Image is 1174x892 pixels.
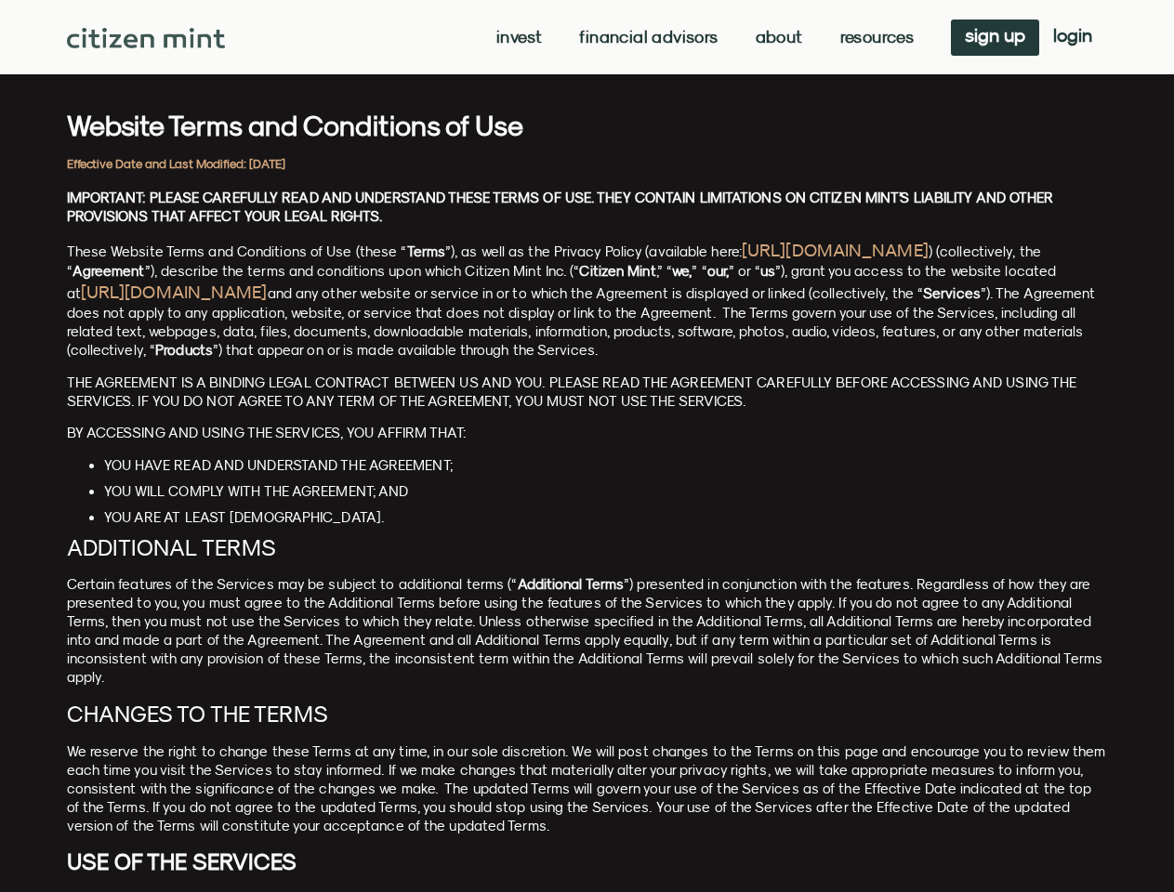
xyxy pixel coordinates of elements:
[407,243,446,259] b: Terms
[1053,29,1092,42] span: login
[965,29,1025,42] span: sign up
[760,263,775,279] b: us
[67,701,1108,728] h4: CHANGES TO THE TERMS
[67,742,1108,835] p: We reserve the right to change these Terms at any time, in our sole discretion. We will post chan...
[923,285,981,301] b: Services
[67,190,1054,224] b: IMPORTANT: PLEASE CAREFULLY READ AND UNDERSTAND THESE TERMS OF USE. THEY CONTAIN LIMITATIONS ON C...
[67,374,1108,411] p: THE AGREEMENT IS A BINDING LEGAL CONTRACT BETWEEN US AND YOU. PLEASE READ THE AGREEMENT CAREFULLY...
[951,20,1039,56] a: sign up
[104,482,1108,501] li: YOU WILL COMPLY WITH THE AGREEMENT; AND
[67,111,1108,139] h3: Website Terms and Conditions of Use
[67,158,1108,170] h2: Effective Date and Last Modified: [DATE]
[579,263,655,279] b: Citizen Mint
[67,424,1108,442] p: BY ACCESSING AND USING THE SERVICES, YOU AFFIRM THAT:
[67,28,226,48] img: Citizen Mint
[496,28,542,46] a: Invest
[73,263,145,279] b: Agreement
[496,28,914,46] nav: Menu
[672,263,692,279] b: we,
[81,282,268,302] a: [URL][DOMAIN_NAME]
[518,576,625,592] b: Additional Terms
[840,28,915,46] a: Resources
[579,28,718,46] a: Financial Advisors
[756,28,803,46] a: About
[104,508,1108,527] li: YOU ARE AT LEAST [DEMOGRAPHIC_DATA].
[67,575,1108,687] p: Certain features of the Services may be subject to additional terms (“ ”) presented in conjunctio...
[104,456,1108,475] li: YOU HAVE READ AND UNDERSTAND THE AGREEMENT;
[742,240,929,260] a: [URL][DOMAIN_NAME]
[1039,20,1106,56] a: login
[155,342,213,358] b: Products
[67,239,1108,360] p: These Website Terms and Conditions of Use (these “ ”), as well as the Privacy Policy (available h...
[67,534,1108,561] h4: ADDITIONAL TERMS
[67,848,297,874] strong: USE OF THE SERVICES
[707,263,729,279] b: our,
